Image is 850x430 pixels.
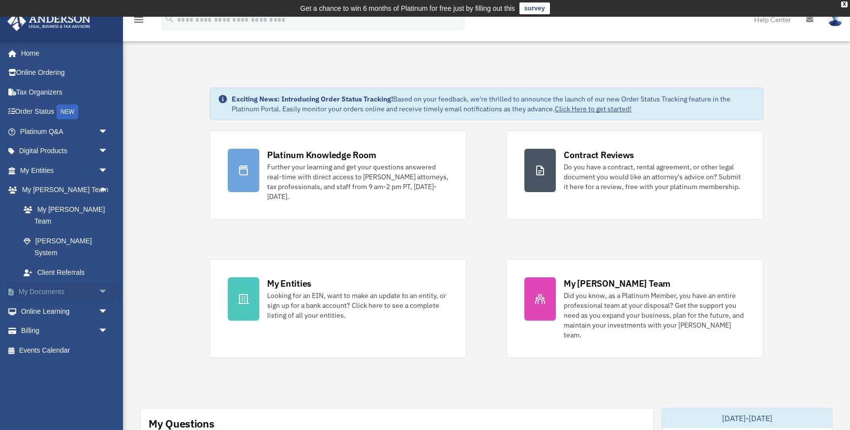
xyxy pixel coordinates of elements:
[7,301,123,321] a: Online Learningarrow_drop_down
[506,131,763,220] a: Contract Reviews Do you have a contract, rental agreement, or other legal document you would like...
[14,231,123,263] a: [PERSON_NAME] System
[7,102,123,122] a: Order StatusNEW
[164,13,175,24] i: search
[7,82,123,102] a: Tax Organizers
[98,122,118,142] span: arrow_drop_down
[7,340,123,360] a: Events Calendar
[7,321,123,341] a: Billingarrow_drop_down
[7,43,118,63] a: Home
[133,14,145,26] i: menu
[519,2,550,14] a: survey
[662,408,832,428] div: [DATE]-[DATE]
[555,104,632,113] a: Click Here to get started!
[210,131,467,220] a: Platinum Knowledge Room Further your learning and get your questions answered real-time with dire...
[564,162,745,192] div: Do you have a contract, rental agreement, or other legal document you would like an attorney's ad...
[98,141,118,162] span: arrow_drop_down
[267,149,376,161] div: Platinum Knowledge Room
[506,259,763,358] a: My [PERSON_NAME] Team Did you know, as a Platinum Member, you have an entire professional team at...
[564,149,634,161] div: Contract Reviews
[14,263,123,282] a: Client Referrals
[564,277,670,290] div: My [PERSON_NAME] Team
[300,2,515,14] div: Get a chance to win 6 months of Platinum for free just by filling out this
[4,12,93,31] img: Anderson Advisors Platinum Portal
[14,199,123,231] a: My [PERSON_NAME] Team
[267,291,449,320] div: Looking for an EIN, want to make an update to an entity, or sign up for a bank account? Click her...
[7,282,123,302] a: My Documentsarrow_drop_down
[232,94,755,114] div: Based on your feedback, we're thrilled to announce the launch of our new Order Status Tracking fe...
[7,63,123,83] a: Online Ordering
[564,291,745,340] div: Did you know, as a Platinum Member, you have an entire professional team at your disposal? Get th...
[7,161,123,180] a: My Entitiesarrow_drop_down
[210,259,467,358] a: My Entities Looking for an EIN, want to make an update to an entity, or sign up for a bank accoun...
[98,180,118,200] span: arrow_drop_up
[57,104,78,119] div: NEW
[7,141,123,161] a: Digital Productsarrow_drop_down
[133,17,145,26] a: menu
[98,301,118,322] span: arrow_drop_down
[232,95,393,103] strong: Exciting News: Introducing Order Status Tracking!
[828,12,843,27] img: User Pic
[98,321,118,341] span: arrow_drop_down
[98,161,118,181] span: arrow_drop_down
[98,282,118,302] span: arrow_drop_down
[267,277,311,290] div: My Entities
[841,1,848,7] div: close
[7,122,123,141] a: Platinum Q&Aarrow_drop_down
[267,162,449,201] div: Further your learning and get your questions answered real-time with direct access to [PERSON_NAM...
[7,180,123,200] a: My [PERSON_NAME] Teamarrow_drop_up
